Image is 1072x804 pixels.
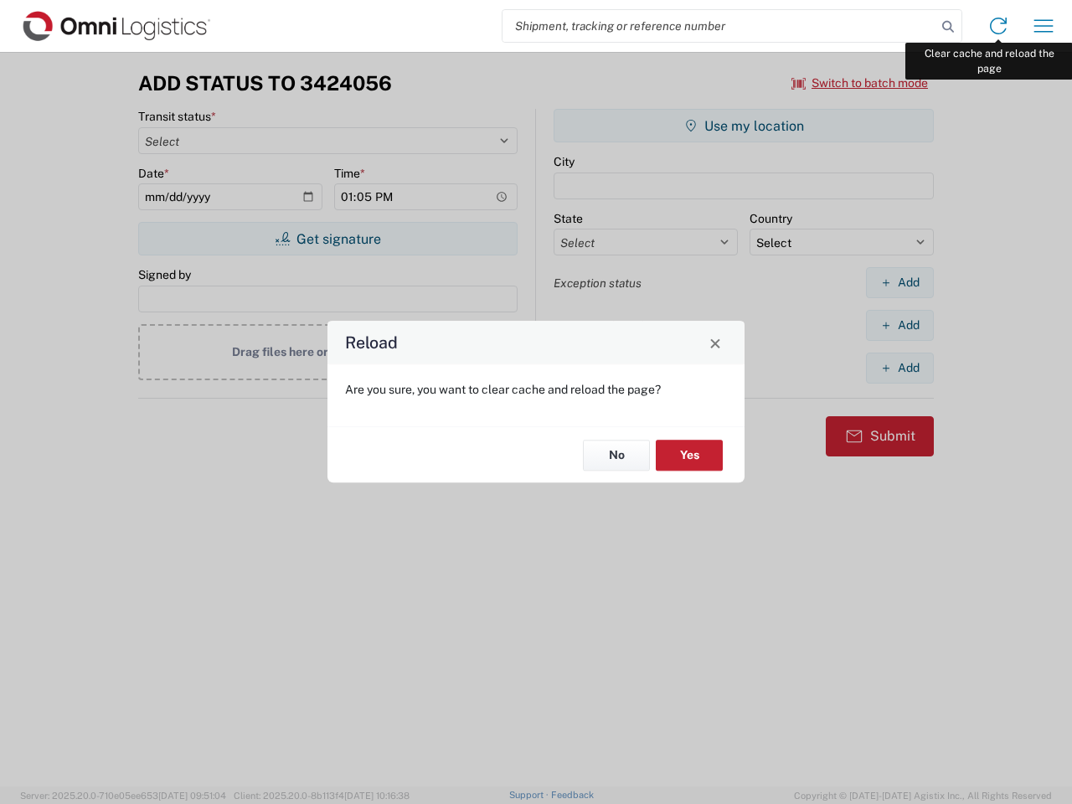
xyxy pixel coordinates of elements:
p: Are you sure, you want to clear cache and reload the page? [345,382,727,397]
button: No [583,440,650,471]
h4: Reload [345,331,398,355]
button: Close [703,331,727,354]
input: Shipment, tracking or reference number [502,10,936,42]
button: Yes [656,440,723,471]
